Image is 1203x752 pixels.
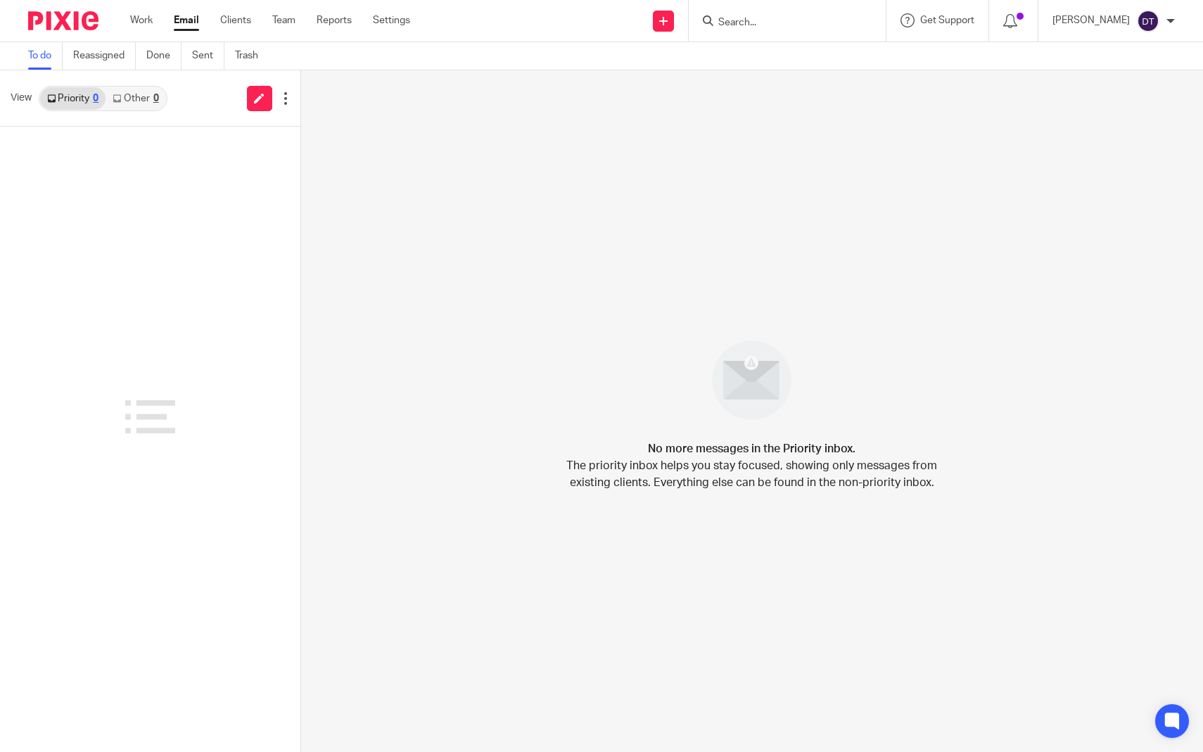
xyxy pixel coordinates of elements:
a: Settings [373,13,410,27]
a: Clients [220,13,251,27]
span: View [11,91,32,106]
a: Other0 [106,87,165,110]
a: Reports [317,13,352,27]
a: Priority0 [40,87,106,110]
a: Trash [235,42,269,70]
a: Work [130,13,153,27]
h4: No more messages in the Priority inbox. [648,440,855,457]
a: Team [272,13,295,27]
img: svg%3E [1137,10,1159,32]
a: Email [174,13,199,27]
p: The priority inbox helps you stay focused, showing only messages from existing clients. Everythin... [566,457,938,491]
a: Sent [192,42,224,70]
a: Reassigned [73,42,136,70]
a: To do [28,42,63,70]
img: image [703,331,801,429]
div: 0 [153,94,159,103]
p: [PERSON_NAME] [1052,13,1130,27]
input: Search [717,17,844,30]
div: 0 [93,94,98,103]
a: Done [146,42,182,70]
span: Get Support [920,15,974,25]
img: Pixie [28,11,98,30]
